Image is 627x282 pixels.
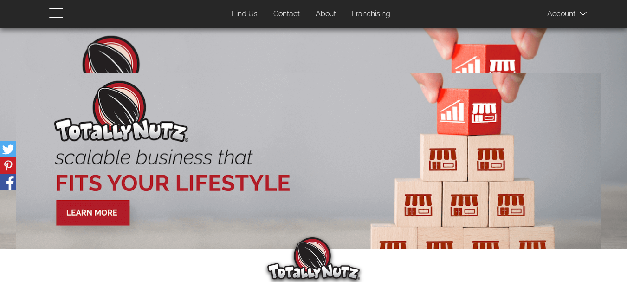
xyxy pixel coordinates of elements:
img: A Business that Fits Your Lifestyle [16,73,601,279]
a: Contact [266,5,307,23]
a: Franchising [345,5,397,23]
a: Find Us [225,5,265,23]
a: About [309,5,343,23]
img: Totally Nutz Logo [267,237,360,280]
